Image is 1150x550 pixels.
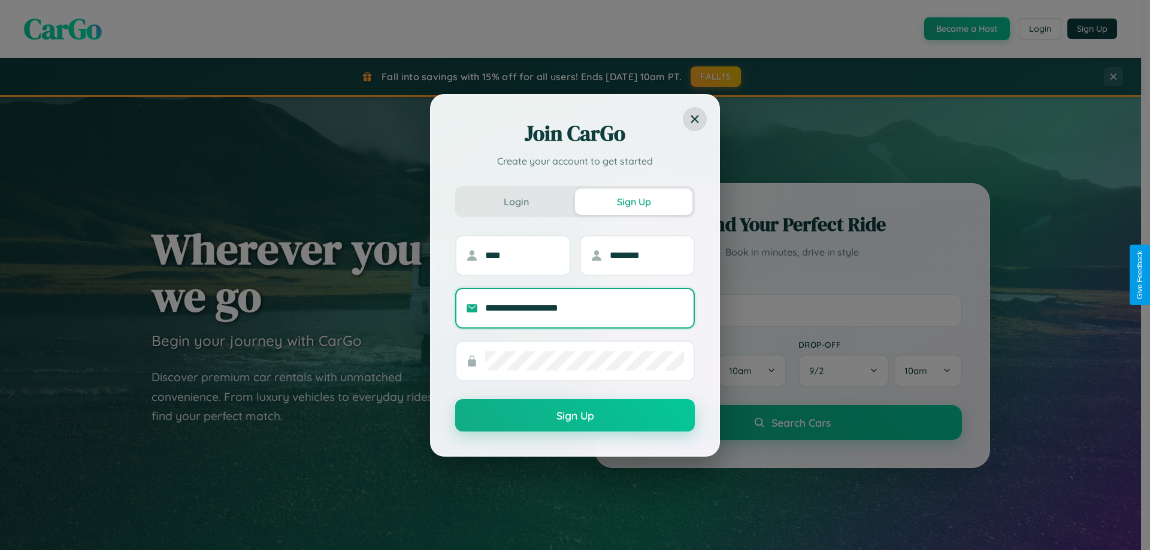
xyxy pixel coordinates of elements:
h2: Join CarGo [455,119,695,148]
div: Give Feedback [1136,251,1144,299]
p: Create your account to get started [455,154,695,168]
button: Sign Up [455,399,695,432]
button: Sign Up [575,189,692,215]
button: Login [458,189,575,215]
